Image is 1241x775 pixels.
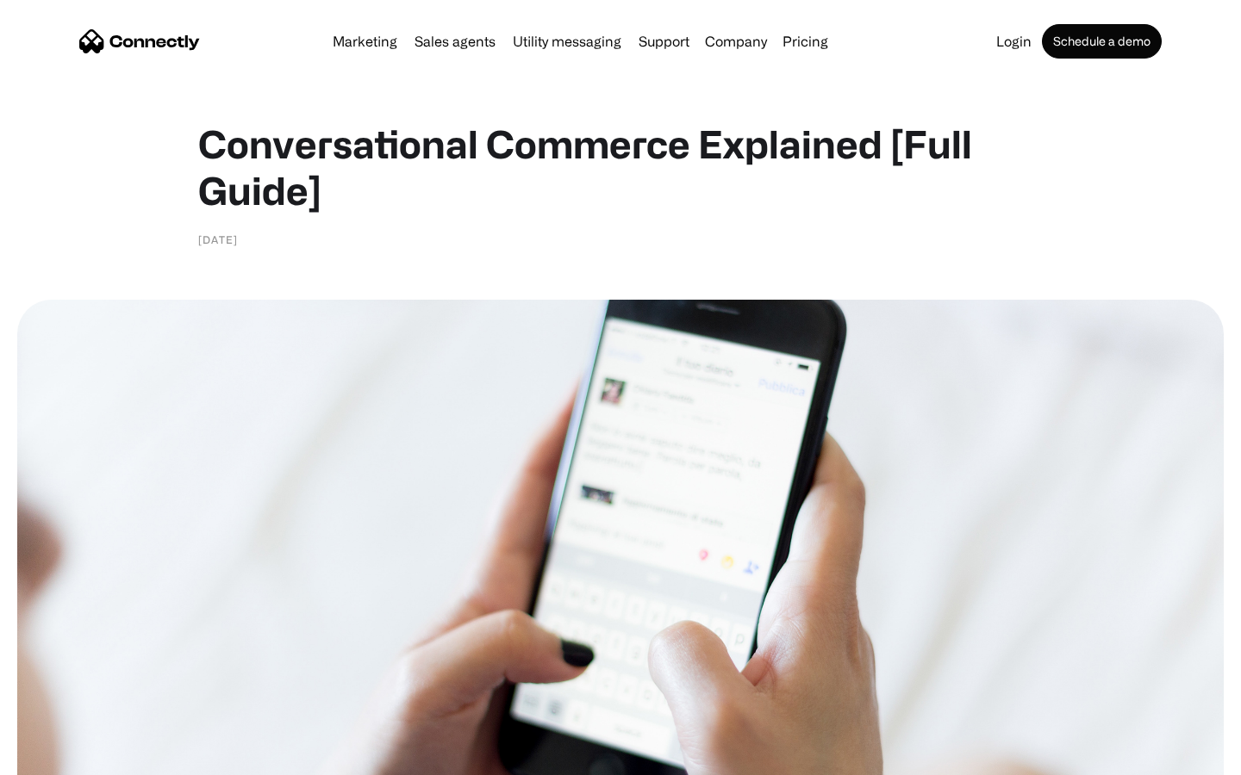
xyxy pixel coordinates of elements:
a: Marketing [326,34,404,48]
div: Company [700,29,772,53]
a: Login [989,34,1038,48]
a: Sales agents [408,34,502,48]
h1: Conversational Commerce Explained [Full Guide] [198,121,1043,214]
a: home [79,28,200,54]
div: Company [705,29,767,53]
div: [DATE] [198,231,238,248]
a: Support [632,34,696,48]
a: Schedule a demo [1042,24,1162,59]
aside: Language selected: English [17,745,103,769]
ul: Language list [34,745,103,769]
a: Utility messaging [506,34,628,48]
a: Pricing [776,34,835,48]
